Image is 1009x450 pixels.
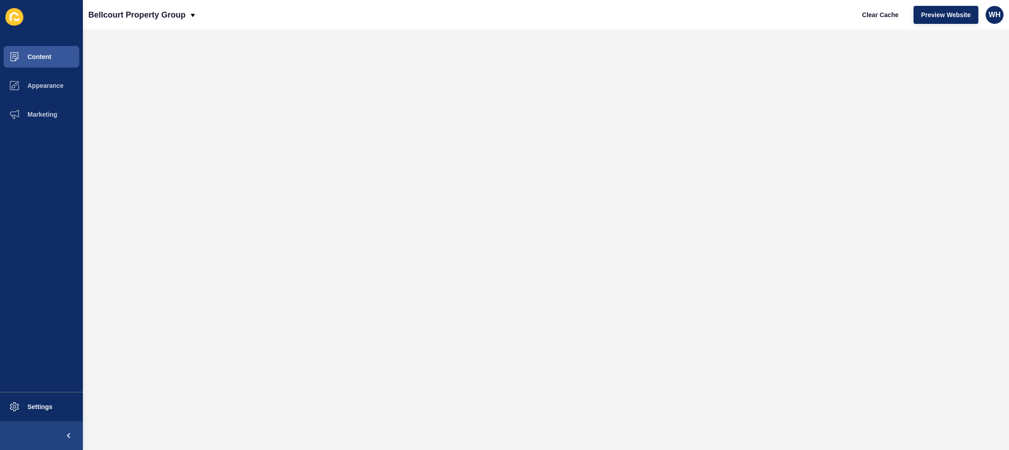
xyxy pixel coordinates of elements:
button: Clear Cache [854,6,906,24]
p: Bellcourt Property Group [88,4,186,26]
span: WH [989,10,1001,19]
span: Clear Cache [862,10,899,19]
button: Preview Website [914,6,978,24]
span: Preview Website [921,10,971,19]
